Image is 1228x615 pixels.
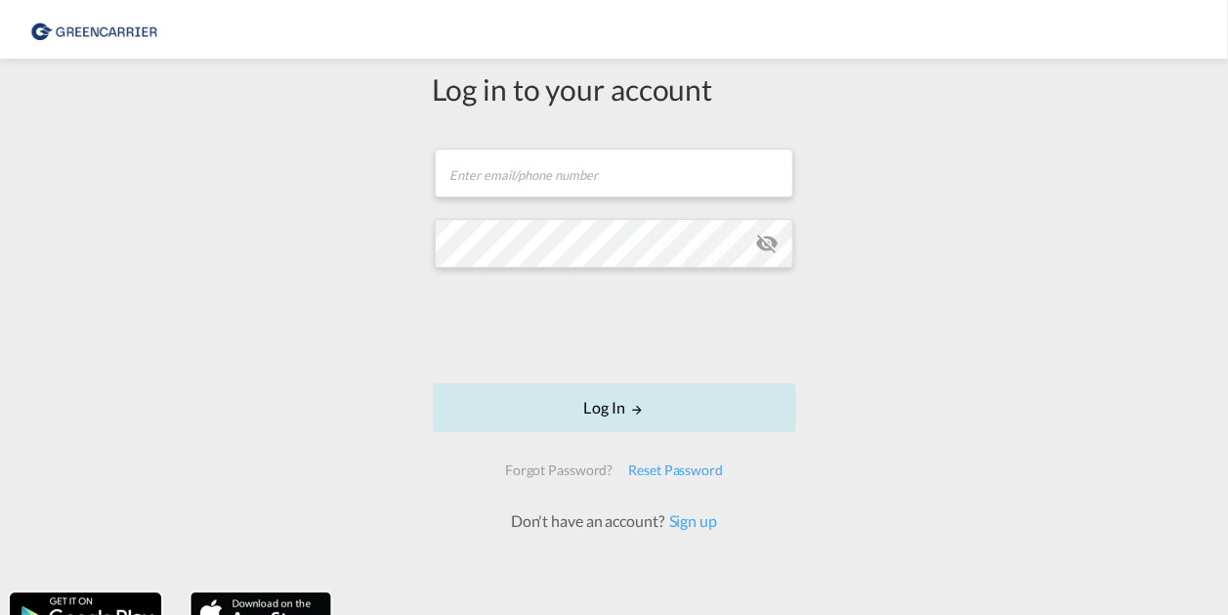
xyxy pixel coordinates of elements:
button: LOGIN [433,383,796,432]
input: Enter email/phone number [435,149,793,198]
md-icon: icon-eye-off [756,232,780,255]
div: Log in to your account [433,68,796,110]
iframe: reCAPTCHA [466,287,763,364]
div: Forgot Password? [497,453,620,488]
div: Reset Password [620,453,731,488]
img: 757bc1808afe11efb73cddab9739634b.png [29,8,161,52]
div: Don't have an account? [489,510,739,532]
a: Sign up [664,511,717,530]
